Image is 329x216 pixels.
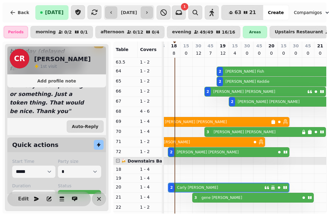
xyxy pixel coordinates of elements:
[58,158,101,164] label: Party size
[140,47,157,52] span: Covers
[116,98,135,104] p: 67
[17,193,30,205] button: Edit
[140,175,160,181] p: 1 - 4
[14,55,25,62] span: CR
[256,43,262,49] p: 45
[12,183,55,189] label: Duration
[171,43,177,49] p: 18
[170,150,172,155] div: 2
[4,26,28,38] div: Periods
[140,118,160,124] p: 1 - 4
[317,43,323,49] p: 21
[207,89,209,94] div: 2
[43,64,48,69] span: st
[201,195,242,200] p: gene [PERSON_NAME]
[140,59,160,65] p: 1 - 2
[140,204,160,210] p: 1 - 2
[95,26,164,38] button: afternoon0/120/4
[116,47,129,52] span: Table
[208,50,213,56] p: 7
[281,43,286,49] p: 15
[318,50,323,56] p: 0
[194,195,197,200] div: 3
[245,50,249,56] p: 0
[116,138,135,145] p: 71
[12,158,55,164] label: Start Time
[214,130,275,134] p: [PERSON_NAME] [PERSON_NAME]
[116,166,135,172] p: 18
[183,5,186,8] span: 1
[64,30,72,34] p: 0 / 2
[177,185,218,190] p: Carly [PERSON_NAME]
[80,30,88,34] p: 0 / 1
[293,43,299,49] p: 30
[116,68,135,74] p: 64
[140,98,160,104] p: 1 - 2
[40,64,43,69] span: 1
[140,148,160,155] p: 1 - 2
[140,78,160,84] p: 1 - 2
[72,124,98,129] span: Auto-Reply
[12,141,58,149] h2: Quick actions
[34,55,91,63] h2: [PERSON_NAME]
[140,138,160,145] p: 1 - 2
[183,43,189,49] p: 15
[232,43,238,49] p: 15
[243,26,267,38] div: Areas
[152,30,159,34] p: 0 / 4
[40,63,57,69] p: visit
[140,184,160,190] p: 1 - 4
[101,30,124,35] p: afternoon
[140,88,160,94] p: 1 - 2
[5,5,34,20] button: Back
[67,120,104,133] button: Auto-Reply
[116,148,135,155] p: 72
[36,30,56,35] p: morning
[275,30,323,35] p: Upstairs Restaurant
[172,30,191,35] p: evening
[170,185,173,190] div: 2
[196,50,201,56] p: 12
[140,68,160,74] p: 1 - 2
[306,50,310,56] p: 0
[225,79,269,84] p: [PERSON_NAME] Keddie
[294,9,322,16] span: Compamigos
[268,10,284,15] span: Create
[238,99,299,104] p: [PERSON_NAME] [PERSON_NAME]
[207,43,213,49] p: 45
[45,10,64,15] span: [DATE]
[116,204,135,210] p: 22
[257,50,262,56] p: 0
[249,10,256,15] span: 21
[220,50,225,56] p: 12
[18,10,29,15] span: Back
[133,30,143,34] p: 0 / 12
[140,108,160,114] p: 4 - 6
[221,5,264,20] button: 6321
[235,10,241,15] span: 63
[15,79,99,83] span: Add profile note
[184,50,189,56] p: 0
[165,119,227,124] p: [PERSON_NAME] [PERSON_NAME]
[116,59,135,65] p: 63.5
[116,108,135,114] p: 68
[220,43,225,49] p: 19
[281,50,286,56] p: 0
[140,194,160,200] p: 1 - 4
[58,183,101,189] label: Status
[140,128,160,134] p: 1 - 4
[244,43,250,49] p: 30
[116,128,135,134] p: 70
[30,26,93,38] button: morning0/20/1
[172,50,176,56] p: 8
[269,50,274,56] p: 0
[219,69,221,74] div: 2
[116,118,135,124] p: 69
[116,88,135,94] p: 66
[268,43,274,49] p: 20
[305,43,311,49] p: 45
[263,5,288,20] button: Create
[167,26,240,38] button: evening49/4916/16
[232,50,237,56] p: 4
[195,43,201,49] p: 30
